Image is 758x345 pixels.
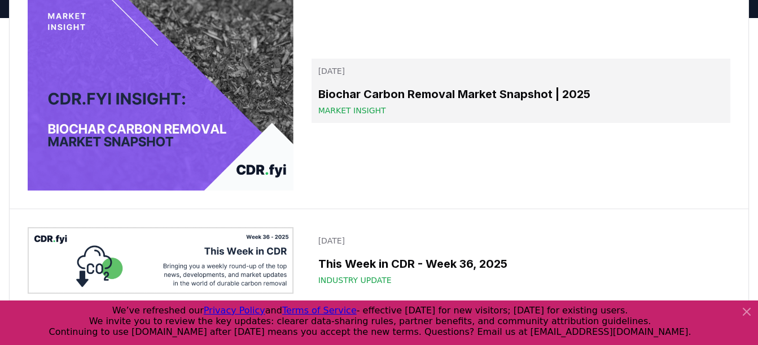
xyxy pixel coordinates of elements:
h3: This Week in CDR - Week 36, 2025 [318,255,724,272]
img: This Week in CDR - Week 36, 2025 blog post image [28,227,293,294]
p: [DATE] [318,235,724,246]
span: Market Insight [318,105,386,116]
a: [DATE]Biochar Carbon Removal Market Snapshot | 2025Market Insight [312,59,730,123]
p: [DATE] [318,65,724,77]
a: [DATE]This Week in CDR - Week 36, 2025Industry Update [312,228,730,293]
span: Industry Update [318,275,392,286]
h3: Biochar Carbon Removal Market Snapshot | 2025 [318,86,724,103]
